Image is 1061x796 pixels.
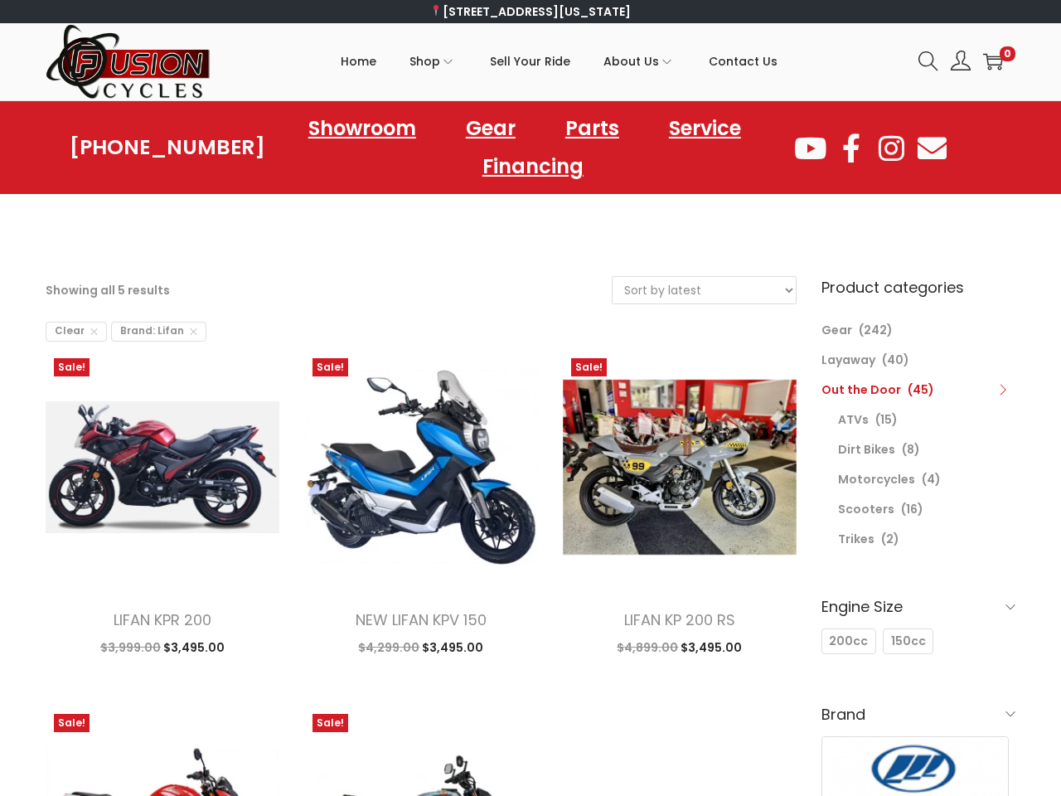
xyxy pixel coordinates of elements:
[466,148,600,186] a: Financing
[70,136,265,159] a: [PHONE_NUMBER]
[859,322,893,338] span: (242)
[838,441,895,458] a: Dirt Bikes
[549,109,636,148] a: Parts
[211,24,906,99] nav: Primary navigation
[821,695,1015,734] h6: Brand
[891,633,926,650] span: 150cc
[875,411,898,428] span: (15)
[341,41,376,82] span: Home
[163,639,225,656] span: 3,495.00
[46,279,170,302] p: Showing all 5 results
[341,24,376,99] a: Home
[652,109,758,148] a: Service
[922,471,941,488] span: (4)
[358,639,419,656] span: 4,299.00
[490,24,570,99] a: Sell Your Ride
[422,639,429,656] span: $
[409,41,440,82] span: Shop
[490,41,570,82] span: Sell Your Ride
[100,639,161,656] span: 3,999.00
[821,381,901,398] a: Out the Door
[292,109,433,148] a: Showroom
[46,23,211,100] img: Woostify retina logo
[838,531,874,547] a: Trikes
[603,24,676,99] a: About Us
[821,587,1015,626] h6: Engine Size
[163,639,171,656] span: $
[111,322,206,342] span: Brand: Lifan
[838,411,869,428] a: ATVs
[902,441,920,458] span: (8)
[409,24,457,99] a: Shop
[681,639,688,656] span: $
[100,639,108,656] span: $
[356,609,487,630] a: NEW LIFAN KPV 150
[882,352,909,368] span: (40)
[908,381,934,398] span: (45)
[838,471,915,488] a: Motorcycles
[681,639,742,656] span: 3,495.00
[881,531,899,547] span: (2)
[901,501,923,517] span: (16)
[829,633,868,650] span: 200cc
[617,639,678,656] span: 4,899.00
[983,51,1003,71] a: 0
[838,501,894,517] a: Scooters
[358,639,366,656] span: $
[709,41,778,82] span: Contact Us
[821,352,875,368] a: Layaway
[430,5,442,17] img: 📍
[46,322,107,342] span: Clear
[265,109,792,186] nav: Menu
[821,322,852,338] a: Gear
[449,109,532,148] a: Gear
[422,639,483,656] span: 3,495.00
[114,609,211,630] a: LIFAN KPR 200
[430,3,632,20] a: [STREET_ADDRESS][US_STATE]
[603,41,659,82] span: About Us
[709,24,778,99] a: Contact Us
[624,609,735,630] a: LIFAN KP 200 RS
[821,276,1015,298] h6: Product categories
[613,277,796,303] select: Shop order
[617,639,624,656] span: $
